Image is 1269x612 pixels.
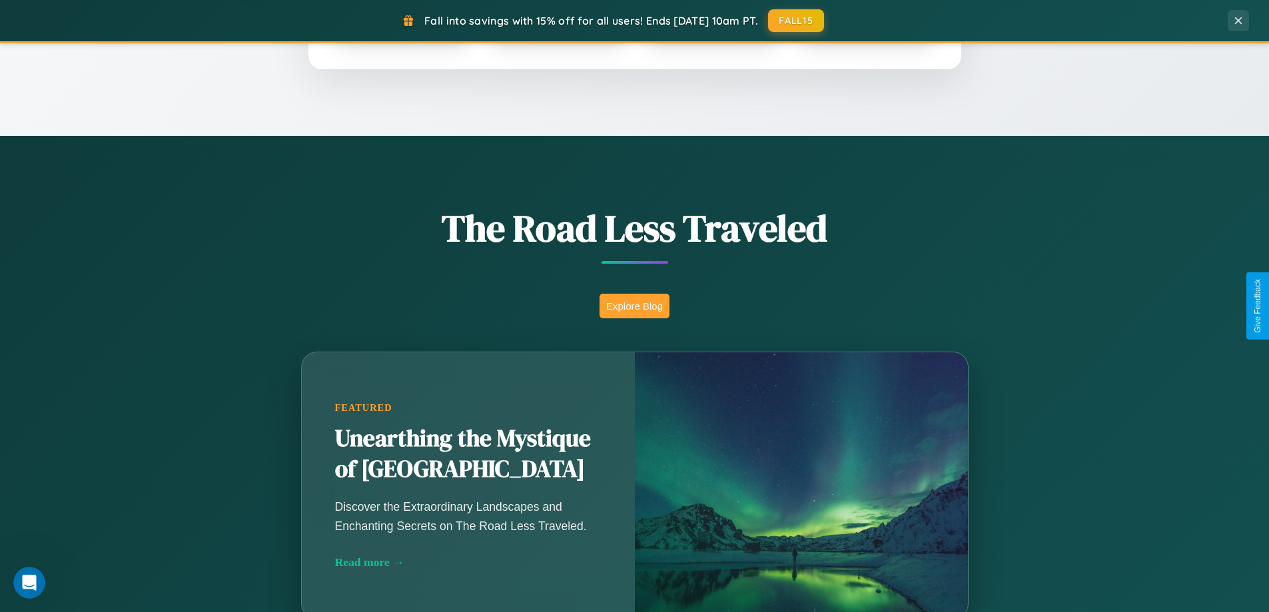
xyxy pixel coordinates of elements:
p: Discover the Extraordinary Landscapes and Enchanting Secrets on The Road Less Traveled. [335,497,602,535]
button: FALL15 [768,9,824,32]
div: Give Feedback [1253,279,1262,333]
div: Read more → [335,555,602,569]
button: Explore Blog [600,294,669,318]
div: Featured [335,402,602,414]
h1: The Road Less Traveled [235,202,1035,254]
iframe: Intercom live chat [13,567,45,599]
span: Fall into savings with 15% off for all users! Ends [DATE] 10am PT. [424,14,758,27]
h2: Unearthing the Mystique of [GEOGRAPHIC_DATA] [335,424,602,485]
